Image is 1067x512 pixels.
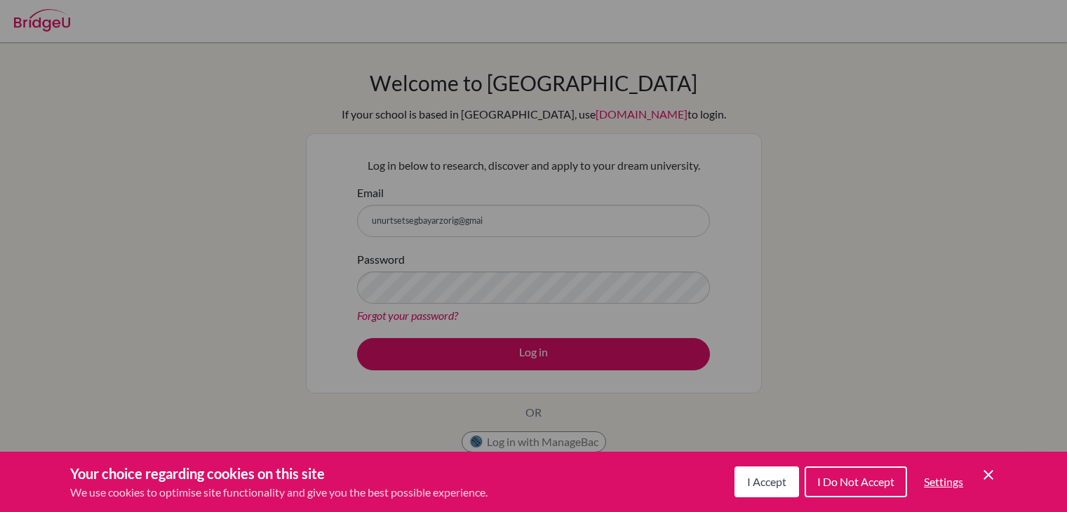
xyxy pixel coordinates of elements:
[805,466,907,497] button: I Do Not Accept
[70,484,488,501] p: We use cookies to optimise site functionality and give you the best possible experience.
[913,468,974,496] button: Settings
[924,475,963,488] span: Settings
[70,463,488,484] h3: Your choice regarding cookies on this site
[980,466,997,483] button: Save and close
[747,475,786,488] span: I Accept
[734,466,799,497] button: I Accept
[817,475,894,488] span: I Do Not Accept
